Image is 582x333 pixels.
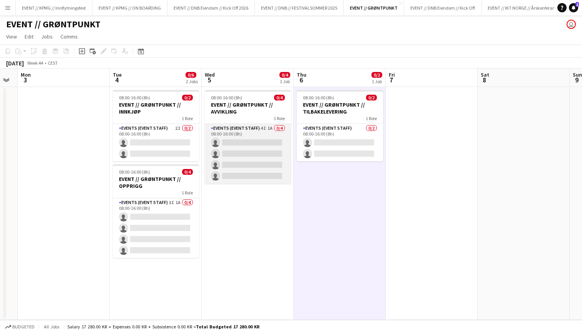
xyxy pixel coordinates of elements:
[113,101,199,115] h3: EVENT // GRØNTPUNKT // INNKJØP
[21,71,31,78] span: Mon
[113,90,199,161] app-job-card: 08:00-16:00 (8h)0/2EVENT // GRØNTPUNKT // INNKJØP1 RoleEvents (Event Staff)2I0/208:00-16:00 (8h)
[42,324,61,330] span: All jobs
[205,124,291,184] app-card-role: Events (Event Staff)4I1A0/408:00-16:00 (8h)
[303,95,334,100] span: 08:00-16:00 (8h)
[255,0,344,15] button: EVENT // DNB // FESTIVALSOMMER 2025
[211,95,242,100] span: 08:00-16:00 (8h)
[6,33,17,40] span: View
[297,101,383,115] h3: EVENT // GRØNTPUNKT // TILBAKELEVERING
[41,33,53,40] span: Jobs
[204,75,215,84] span: 5
[113,164,199,258] app-job-card: 08:00-16:00 (8h)0/4EVENT // GRØNTPUNKT // OPPRIGG1 RoleEvents (Event Staff)3I1A0/408:00-16:00 (8h)
[38,32,56,42] a: Jobs
[22,32,37,42] a: Edit
[182,95,193,100] span: 0/2
[119,169,150,175] span: 08:00-16:00 (8h)
[205,71,215,78] span: Wed
[3,32,20,42] a: View
[573,71,582,78] span: Sun
[182,169,193,175] span: 0/4
[274,95,285,100] span: 0/4
[482,0,569,15] button: EVENT // IKT NORGE // Årskonferansen
[167,0,255,15] button: EVENT // DNB Eiendom // Kick Off 2026
[205,101,291,115] h3: EVENT // GRØNTPUNKT // AVVIKLING
[297,90,383,161] app-job-card: 08:00-16:00 (8h)0/2EVENT // GRØNTPUNKT // TILBAKELEVERING1 RoleEvents (Event Staff)0/208:00-16:00...
[113,176,199,189] h3: EVENT // GRØNTPUNKT // OPPRIGG
[297,71,306,78] span: Thu
[4,323,36,331] button: Budgeted
[274,115,285,121] span: 1 Role
[297,124,383,161] app-card-role: Events (Event Staff)0/208:00-16:00 (8h)
[113,198,199,258] app-card-role: Events (Event Staff)3I1A0/408:00-16:00 (8h)
[186,79,198,84] div: 2 Jobs
[60,33,78,40] span: Comms
[113,124,199,161] app-card-role: Events (Event Staff)2I0/208:00-16:00 (8h)
[569,3,578,12] a: 1
[182,190,193,196] span: 1 Role
[366,95,377,100] span: 0/2
[344,0,404,15] button: EVENT // GRØNTPUNKT
[372,79,382,84] div: 1 Job
[67,324,259,330] div: Salary 17 280.00 KR + Expenses 0.00 KR + Subsistence 0.00 KR =
[389,71,395,78] span: Fri
[480,75,489,84] span: 8
[113,71,122,78] span: Tue
[57,32,81,42] a: Comms
[6,18,100,30] h1: EVENT // GRØNTPUNKT
[205,90,291,184] app-job-card: 08:00-16:00 (8h)0/4EVENT // GRØNTPUNKT // AVVIKLING1 RoleEvents (Event Staff)4I1A0/408:00-16:00 (8h)
[25,60,45,66] span: Week 44
[567,20,576,29] app-user-avatar: Daniel Andersen
[16,0,92,15] button: EVENT // KPMG // Innflytningsfest
[366,115,377,121] span: 1 Role
[279,72,290,78] span: 0/4
[196,324,259,330] span: Total Budgeted 17 280.00 KR
[575,2,579,7] span: 1
[112,75,122,84] span: 4
[296,75,306,84] span: 6
[404,0,482,15] button: EVENT // DNB Eiendom // Kick Off
[186,72,196,78] span: 0/6
[388,75,395,84] span: 7
[6,59,24,67] div: [DATE]
[572,75,582,84] span: 9
[48,60,58,66] div: CEST
[280,79,290,84] div: 1 Job
[481,71,489,78] span: Sat
[371,72,382,78] span: 0/2
[20,75,31,84] span: 3
[92,0,167,15] button: EVENT // KPMG // ON BOARDING
[12,324,35,330] span: Budgeted
[25,33,33,40] span: Edit
[182,115,193,121] span: 1 Role
[119,95,150,100] span: 08:00-16:00 (8h)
